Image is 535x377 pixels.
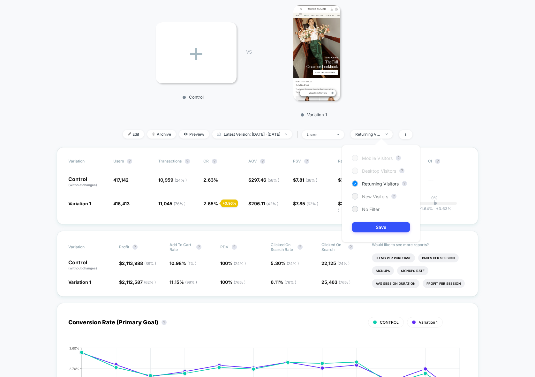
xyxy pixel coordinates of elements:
[220,245,229,249] span: PDV
[251,177,279,183] span: 297.46
[248,201,278,206] span: $
[144,280,156,285] span: ( 62 % )
[386,133,388,135] img: end
[119,279,156,285] span: $
[372,279,419,288] li: Avg Session Duration
[258,112,370,117] p: Variation 1
[293,159,301,163] span: PSV
[162,320,167,325] button: ?
[122,279,156,285] span: 2,112,587
[128,132,131,136] img: edit
[246,49,251,55] span: VS
[287,261,299,266] span: ( 24 % )
[399,168,404,173] button: ?
[260,159,265,164] button: ?
[271,279,296,285] span: 6.11 %
[187,261,196,266] span: ( 1 % )
[362,181,399,186] span: Returning Visitors
[170,279,197,285] span: 11.15 %
[113,159,124,163] span: users
[362,207,380,212] span: No Filter
[147,130,176,139] span: Archive
[174,201,185,206] span: ( 76 % )
[298,245,303,250] button: ?
[295,130,302,139] span: |
[397,266,428,275] li: Signups Rate
[271,242,294,252] span: Clicked on search rate
[156,22,237,83] div: +
[306,201,318,206] span: ( 62 % )
[380,320,399,325] span: CONTROL
[68,183,97,187] span: (without changes)
[293,201,318,206] span: $
[372,253,415,262] li: Items Per Purchase
[234,261,246,266] span: ( 24 % )
[122,260,156,266] span: 2,113,988
[372,266,394,275] li: Signups
[212,159,217,164] button: ?
[362,168,396,174] span: Desktop Visitors
[175,178,187,183] span: ( 24 % )
[119,260,156,266] span: $
[68,266,97,270] span: (without changes)
[419,320,438,325] span: Variation 1
[293,177,317,183] span: $
[285,133,287,135] img: end
[339,280,350,285] span: ( 76 % )
[428,159,463,164] span: CI
[266,201,278,206] span: ( 42 % )
[307,132,332,137] div: users
[185,280,197,285] span: ( 99 % )
[203,159,209,163] span: CR
[68,242,103,252] span: Variation
[337,134,339,135] img: end
[391,194,396,199] button: ?
[435,159,440,164] button: ?
[68,260,113,271] p: Control
[69,346,79,350] tspan: 3.60%
[132,245,138,250] button: ?
[113,201,130,206] span: 416,413
[68,279,91,285] span: Variation 1
[203,177,218,183] span: 2.63 %
[69,366,79,370] tspan: 2.70%
[355,132,381,137] div: Returning Visitors
[251,201,278,206] span: 296.11
[418,253,459,262] li: Pages Per Session
[203,201,218,206] span: 2.65 %
[352,222,410,232] button: Save
[221,200,238,207] div: + 0.96 %
[144,261,156,266] span: ( 38 % )
[220,279,245,285] span: 100 %
[296,177,317,183] span: 7.81
[248,159,257,163] span: AOV
[428,178,467,187] span: ---
[321,260,350,266] span: 22,125
[234,280,245,285] span: ( 76 % )
[362,155,393,161] span: Mobile Visitors
[212,130,292,139] span: Latest Version: [DATE] - [DATE]
[123,130,144,139] span: Edit
[196,245,201,250] button: ?
[402,181,407,186] button: ?
[68,201,91,206] span: Variation 1
[304,159,309,164] button: ?
[158,177,187,183] span: 10,959
[119,245,129,249] span: Profit
[433,206,451,211] span: 3.63 %
[271,260,299,266] span: 5.30 %
[158,201,185,206] span: 11,045
[170,260,196,266] span: 10.98 %
[68,177,107,187] p: Control
[434,200,435,205] p: |
[232,245,237,250] button: ?
[321,242,345,252] span: Clicked on search
[68,159,103,164] span: Variation
[113,177,129,183] span: 417,142
[284,280,296,285] span: ( 76 % )
[396,155,401,161] button: ?
[431,195,438,200] p: 0%
[321,279,350,285] span: 25,463
[293,5,340,101] img: Variation 1 main
[158,159,182,163] span: Transactions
